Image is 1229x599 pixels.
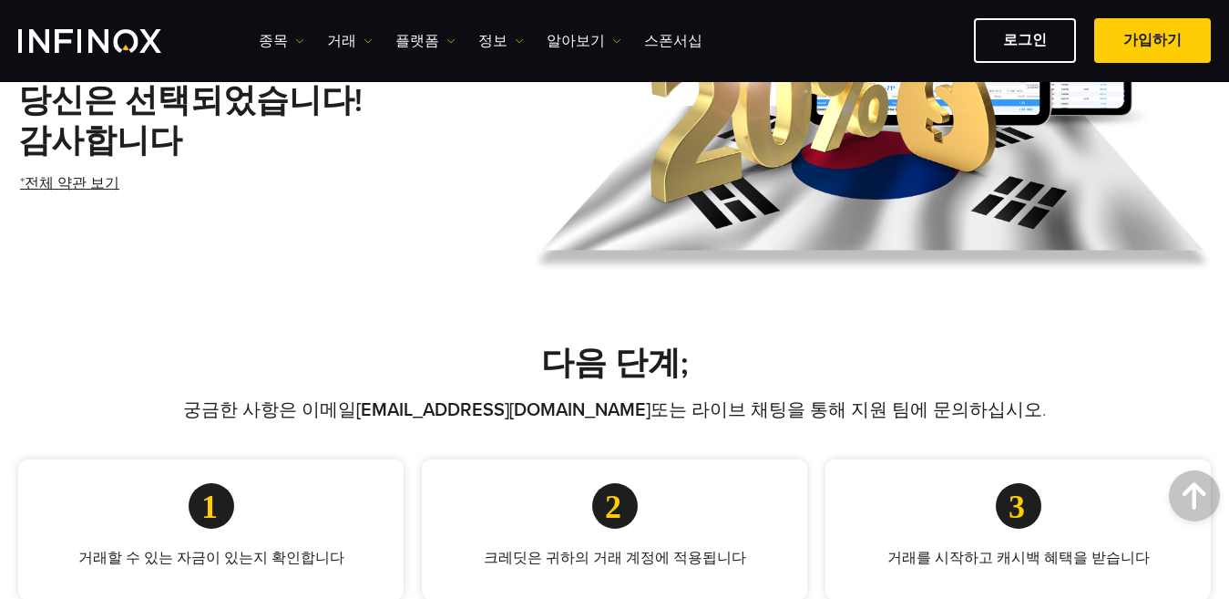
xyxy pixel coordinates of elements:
[46,398,1184,423] p: 궁금한 사항은 이메일 또는 라이브 채팅을 통해 지원 팀에 문의하십시오.
[478,30,524,52] a: 정보
[451,547,778,569] p: 크레딧은 귀하의 거래 계정에 적용됩니다
[855,547,1182,569] p: 거래를 시작하고 캐시백 혜택을 받습니다
[259,30,304,52] a: 종목
[18,81,519,161] h2: 당신은 선택되었습니다! 감사합니다
[327,30,373,52] a: 거래
[18,161,121,206] a: *전체 약관 보기
[547,30,621,52] a: 알아보기
[974,18,1076,63] a: 로그인
[356,399,650,421] a: [EMAIL_ADDRESS][DOMAIN_NAME]
[18,29,204,53] a: INFINOX Logo
[1094,18,1211,63] a: 가입하기
[47,547,374,569] p: 거래할 수 있는 자금이 있는지 확인합니다
[644,30,702,52] a: 스폰서십
[18,344,1211,384] h2: 다음 단계;
[395,30,456,52] a: 플랫폼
